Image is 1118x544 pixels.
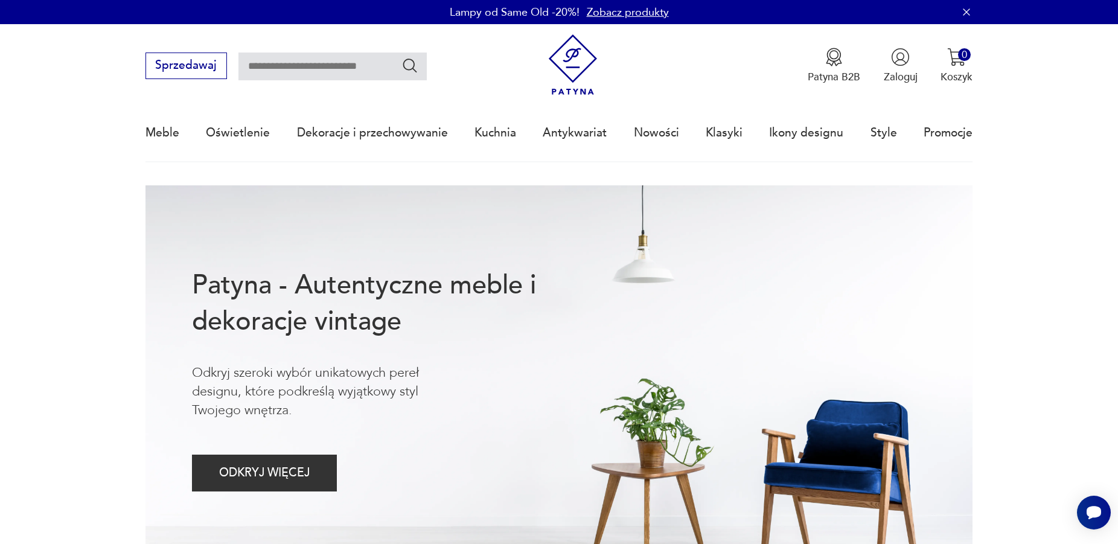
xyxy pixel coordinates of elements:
p: Koszyk [941,70,973,84]
a: Nowości [634,105,679,161]
a: Ikona medaluPatyna B2B [808,48,860,84]
iframe: Smartsupp widget button [1077,496,1111,530]
a: Ikony designu [769,105,843,161]
img: Ikonka użytkownika [891,48,910,66]
div: 0 [958,48,971,61]
p: Patyna B2B [808,70,860,84]
a: Style [870,105,897,161]
a: Promocje [924,105,973,161]
a: Dekoracje i przechowywanie [297,105,448,161]
p: Lampy od Same Old -20%! [450,5,580,20]
a: Oświetlenie [206,105,270,161]
img: Ikona koszyka [947,48,966,66]
a: Kuchnia [474,105,516,161]
p: Zaloguj [884,70,918,84]
h1: Patyna - Autentyczne meble i dekoracje vintage [192,267,583,340]
button: Szukaj [401,57,419,74]
a: Antykwariat [543,105,607,161]
a: Meble [145,105,179,161]
img: Patyna - sklep z meblami i dekoracjami vintage [543,34,604,95]
a: Sprzedawaj [145,62,227,71]
a: Zobacz produkty [587,5,669,20]
button: ODKRYJ WIĘCEJ [192,455,337,491]
button: Patyna B2B [808,48,860,84]
button: 0Koszyk [941,48,973,84]
button: Zaloguj [884,48,918,84]
p: Odkryj szeroki wybór unikatowych pereł designu, które podkreślą wyjątkowy styl Twojego wnętrza. [192,363,467,420]
button: Sprzedawaj [145,53,227,79]
a: ODKRYJ WIĘCEJ [192,469,337,479]
a: Klasyki [706,105,743,161]
img: Ikona medalu [825,48,843,66]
